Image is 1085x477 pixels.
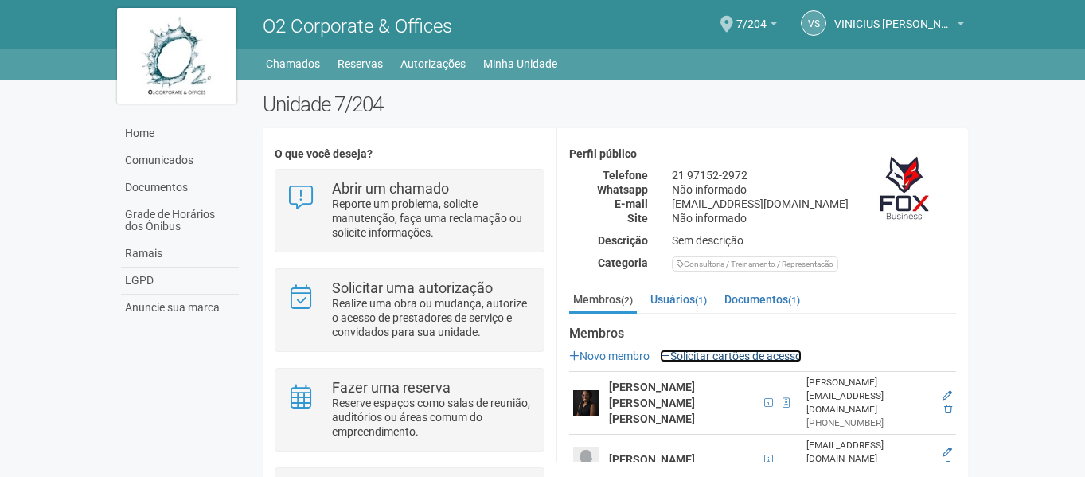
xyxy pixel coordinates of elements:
img: business.png [864,148,944,228]
a: Membros(2) [569,287,637,314]
a: Solicitar uma autorização Realize uma obra ou mudança, autorize o acesso de prestadores de serviç... [287,281,532,339]
a: Fazer uma reserva Reserve espaços como salas de reunião, auditórios ou áreas comum do empreendime... [287,381,532,439]
div: Consultoria / Treinamento / Representacão [672,256,838,272]
a: Editar membro [943,447,952,458]
a: Solicitar cartões de acesso [660,350,802,362]
strong: Telefone [603,169,648,182]
a: Comunicados [121,147,239,174]
strong: Whatsapp [597,183,648,196]
span: VINICIUS SANTOS DA ROCHA CORREA [834,2,954,30]
strong: Abrir um chamado [332,180,449,197]
a: Documentos [121,174,239,201]
a: Documentos(1) [720,287,804,311]
a: Home [121,120,239,147]
a: Autorizações [400,53,466,75]
small: (1) [788,295,800,306]
img: user.png [573,390,599,416]
a: Usuários(1) [646,287,711,311]
div: Sem descrição [660,233,968,248]
a: Excluir membro [944,404,952,415]
a: Editar membro [943,390,952,401]
h4: O que você deseja? [275,148,544,160]
a: Excluir membro [944,460,952,471]
div: Não informado [660,182,968,197]
small: (1) [695,295,707,306]
strong: Site [627,212,648,225]
img: user.png [573,447,599,472]
div: Não informado [660,211,968,225]
strong: Solicitar uma autorização [332,280,493,296]
strong: [PERSON_NAME] [PERSON_NAME] [PERSON_NAME] [609,381,695,425]
h4: Perfil público [569,148,956,160]
div: 21 97152-2972 [660,168,968,182]
strong: Descrição [598,234,648,247]
a: Chamados [266,53,320,75]
a: Abrir um chamado Reporte um problema, solicite manutenção, faça uma reclamação ou solicite inform... [287,182,532,240]
div: [EMAIL_ADDRESS][DOMAIN_NAME] [806,439,931,466]
a: LGPD [121,268,239,295]
div: [PHONE_NUMBER] [806,416,931,430]
small: (2) [621,295,633,306]
strong: E-mail [615,197,648,210]
a: Reservas [338,53,383,75]
p: Reporte um problema, solicite manutenção, faça uma reclamação ou solicite informações. [332,197,532,240]
a: VINICIUS [PERSON_NAME] [PERSON_NAME] [834,20,964,33]
span: O2 Corporate & Offices [263,15,452,37]
div: [EMAIL_ADDRESS][DOMAIN_NAME] [660,197,968,211]
a: Grade de Horários dos Ônibus [121,201,239,240]
a: Ramais [121,240,239,268]
strong: Fazer uma reserva [332,379,451,396]
strong: Categoria [598,256,648,269]
a: 7/204 [736,20,777,33]
div: [PERSON_NAME][EMAIL_ADDRESS][DOMAIN_NAME] [806,376,931,416]
h2: Unidade 7/204 [263,92,969,116]
a: Novo membro [569,350,650,362]
a: VS [801,10,826,36]
strong: Membros [569,326,956,341]
p: Reserve espaços como salas de reunião, auditórios ou áreas comum do empreendimento. [332,396,532,439]
strong: [PERSON_NAME] [609,453,695,466]
span: 7/204 [736,2,767,30]
a: Minha Unidade [483,53,557,75]
a: Anuncie sua marca [121,295,239,321]
img: logo.jpg [117,8,236,104]
p: Realize uma obra ou mudança, autorize o acesso de prestadores de serviço e convidados para sua un... [332,296,532,339]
